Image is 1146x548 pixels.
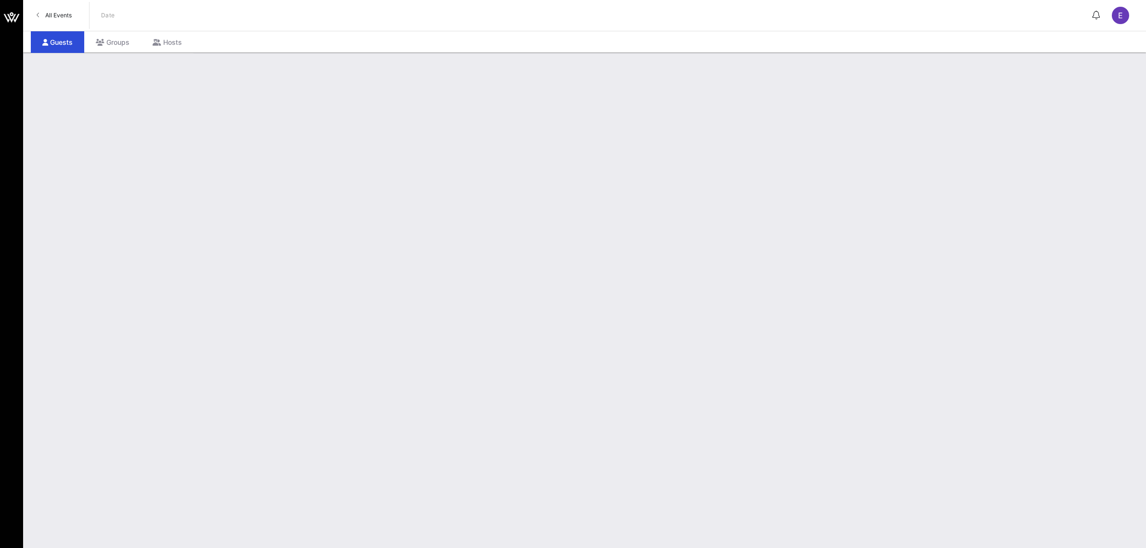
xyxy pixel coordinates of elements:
a: All Events [31,8,77,23]
p: Date [101,11,115,20]
div: Guests [31,31,84,53]
div: E [1112,7,1129,24]
span: All Events [45,12,72,19]
span: E [1118,11,1123,20]
div: Groups [84,31,141,53]
div: Hosts [141,31,193,53]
